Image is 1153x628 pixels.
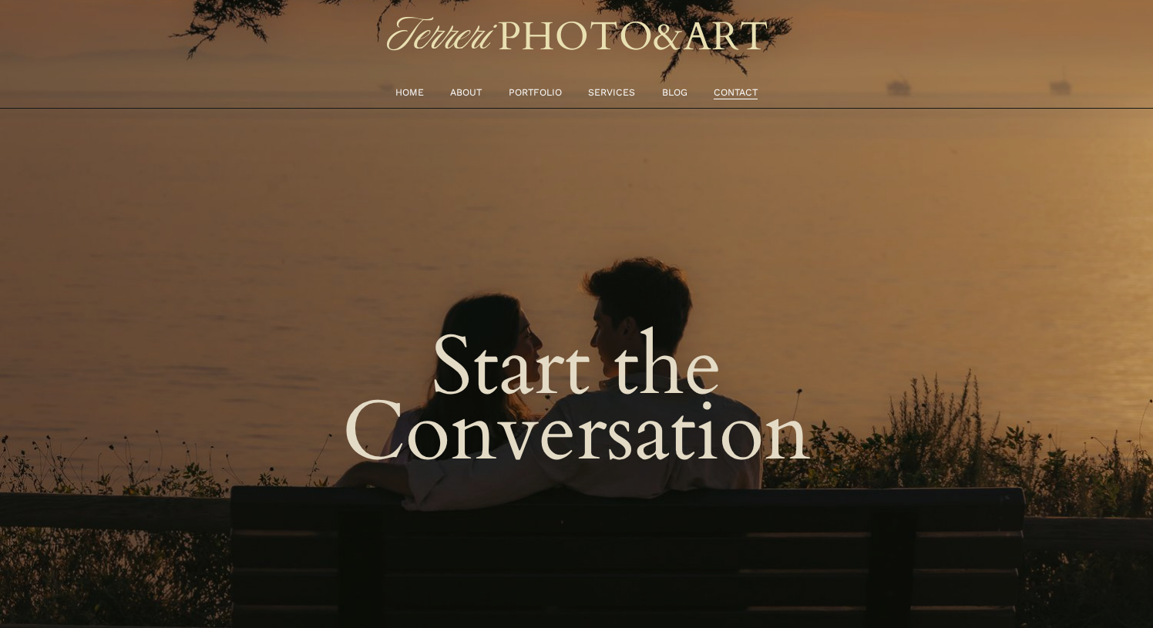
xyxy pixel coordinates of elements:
a: PORTFOLIO [509,84,562,100]
a: HOME [395,84,424,100]
a: SERVICES [588,84,635,100]
a: ABOUT [450,84,482,100]
span: Start the Conversation [342,311,811,489]
a: BLOG [662,84,687,100]
a: CONTACT [714,84,758,100]
img: TERRERI PHOTO &amp; ART [384,8,769,65]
